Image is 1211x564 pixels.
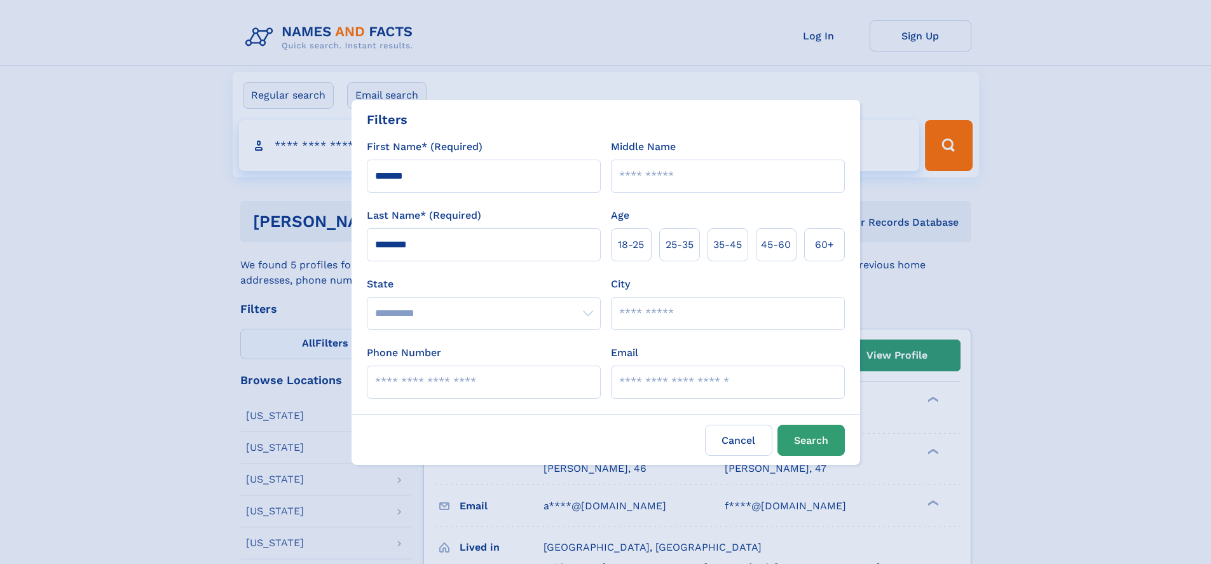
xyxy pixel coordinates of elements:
[367,110,407,129] div: Filters
[611,208,629,223] label: Age
[618,237,644,252] span: 18‑25
[367,345,441,361] label: Phone Number
[367,208,481,223] label: Last Name* (Required)
[777,425,845,456] button: Search
[611,139,676,155] label: Middle Name
[611,277,630,292] label: City
[666,237,694,252] span: 25‑35
[705,425,772,456] label: Cancel
[611,345,638,361] label: Email
[815,237,834,252] span: 60+
[367,277,601,292] label: State
[713,237,742,252] span: 35‑45
[367,139,482,155] label: First Name* (Required)
[761,237,791,252] span: 45‑60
